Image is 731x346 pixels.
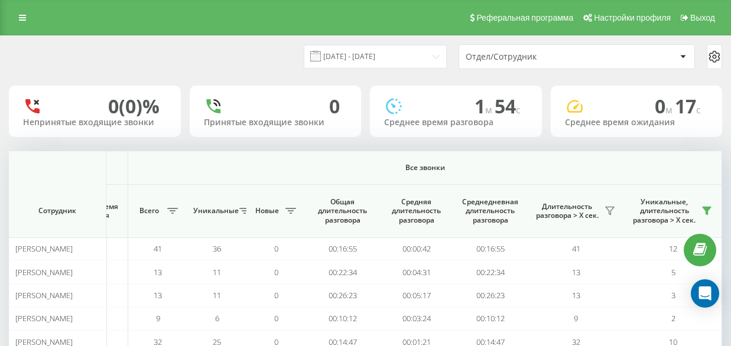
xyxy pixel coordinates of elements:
span: Среднедневная длительность разговора [462,197,518,225]
span: c [696,103,701,116]
td: 00:26:23 [306,284,379,307]
span: Всего [134,206,164,216]
span: м [665,103,675,116]
span: 41 [154,243,162,254]
span: Выход [690,13,715,22]
span: 17 [675,93,701,119]
span: 1 [475,93,495,119]
span: 0 [274,313,278,324]
span: 13 [572,290,580,301]
div: Среднее время ожидания [565,117,709,128]
span: 13 [572,267,580,278]
span: Уникальные, длительность разговора > Х сек. [631,197,698,225]
td: 00:00:42 [379,237,453,260]
td: 00:05:17 [379,284,453,307]
td: 00:22:34 [453,260,527,283]
span: Уникальные [193,206,236,216]
span: 0 [274,243,278,254]
span: 0 [655,93,675,119]
td: 00:16:55 [453,237,527,260]
span: 11 [213,290,221,301]
span: [PERSON_NAME] [15,267,73,278]
span: Все звонки [163,163,687,172]
span: 2 [671,313,675,324]
td: 00:22:34 [306,260,379,283]
span: 36 [213,243,221,254]
td: 00:10:12 [453,307,527,330]
div: Среднее время разговора [384,117,528,128]
span: Длительность разговора > Х сек. [533,202,601,220]
div: 0 [329,95,340,117]
span: 13 [154,267,162,278]
span: Средняя длительность разговора [388,197,444,225]
span: [PERSON_NAME] [15,243,73,254]
td: 00:04:31 [379,260,453,283]
span: Новые [252,206,282,216]
span: 9 [574,313,578,324]
span: 9 [156,313,160,324]
span: Общая длительность разговора [314,197,371,225]
td: 00:16:55 [306,237,379,260]
div: Непринятые входящие звонки [23,117,167,128]
span: 0 [274,290,278,301]
div: Отдел/Сотрудник [466,52,607,62]
span: 11 [213,267,221,278]
span: Реферальная программа [476,13,573,22]
div: Open Intercom Messenger [691,279,719,308]
span: c [516,103,521,116]
span: 13 [154,290,162,301]
div: 0 (0)% [108,95,160,117]
span: 0 [274,267,278,278]
td: 00:03:24 [379,307,453,330]
span: 6 [215,313,219,324]
span: 54 [495,93,521,119]
td: 00:26:23 [453,284,527,307]
span: [PERSON_NAME] [15,290,73,301]
span: Настройки профиля [594,13,671,22]
div: Принятые входящие звонки [204,117,347,128]
span: Сотрудник [19,206,96,216]
span: 41 [572,243,580,254]
span: 5 [671,267,675,278]
span: 3 [671,290,675,301]
td: 00:10:12 [306,307,379,330]
span: [PERSON_NAME] [15,313,73,324]
span: 12 [669,243,677,254]
span: м [485,103,495,116]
